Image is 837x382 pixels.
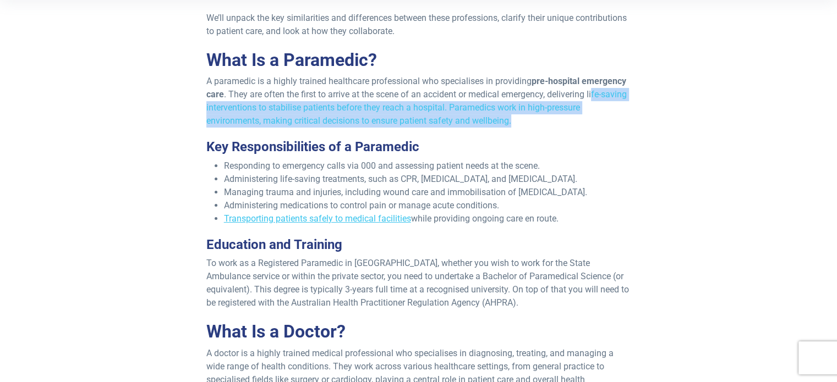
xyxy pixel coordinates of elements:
[206,139,631,155] h3: Key Responsibilities of a Paramedic
[206,321,631,342] h2: What Is a Doctor?
[206,49,631,70] h2: What Is a Paramedic?
[224,199,631,212] li: Administering medications to control pain or manage acute conditions.
[206,257,631,309] p: To work as a Registered Paramedic in [GEOGRAPHIC_DATA], whether you wish to work for the State Am...
[206,76,626,99] strong: pre-hospital emergency care
[206,75,631,128] p: A paramedic is a highly trained healthcare professional who specialises in providing . They are o...
[206,237,631,253] h3: Education and Training
[206,12,631,38] p: We’ll unpack the key similarities and differences between these professions, clarify their unique...
[224,159,631,173] li: Responding to emergency calls via 000 and assessing patient needs at the scene.
[224,212,631,225] li: while providing ongoing care en route.
[224,213,411,224] a: Transporting patients safely to medical facilities
[224,173,631,186] li: Administering life-saving treatments, such as CPR, [MEDICAL_DATA], and [MEDICAL_DATA].
[224,186,631,199] li: Managing trauma and injuries, including wound care and immobilisation of [MEDICAL_DATA].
